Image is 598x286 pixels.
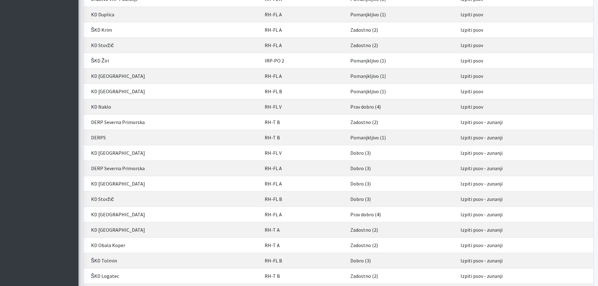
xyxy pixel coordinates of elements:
td: KD [GEOGRAPHIC_DATA] [84,84,261,99]
td: RH-FL A [261,22,347,37]
td: Izpiti psov - zunanji [457,191,593,207]
td: RH-FL V [261,99,347,114]
td: Izpiti psov [457,99,593,114]
td: Dobro (3) [347,191,456,207]
td: Zadostno (2) [347,22,456,37]
td: RH-FL A [261,37,347,53]
td: Izpiti psov - zunanji [457,237,593,253]
td: Pomanjkljivo (1) [347,84,456,99]
td: Izpiti psov [457,68,593,84]
td: Izpiti psov - zunanji [457,207,593,222]
td: RH-T B [261,114,347,130]
td: Izpiti psov - zunanji [457,268,593,283]
td: Zadostno (2) [347,37,456,53]
td: DERP Severna Primorska [84,160,261,176]
td: ŠKD Logatec [84,268,261,283]
td: Zadostno (2) [347,222,456,237]
td: Izpiti psov - zunanji [457,130,593,145]
td: Dobro (3) [347,145,456,160]
td: Izpiti psov - zunanji [457,145,593,160]
td: ŠKD Žiri [84,53,261,68]
td: DERPS [84,130,261,145]
td: RH-FL B [261,253,347,268]
td: KD [GEOGRAPHIC_DATA] [84,68,261,84]
td: DERP Severna Primorska [84,114,261,130]
td: RH-FL A [261,176,347,191]
td: KD Obala Koper [84,237,261,253]
td: Pomanjkljivo (1) [347,130,456,145]
td: Prav dobro (4) [347,99,456,114]
td: KD [GEOGRAPHIC_DATA] [84,145,261,160]
td: Izpiti psov - zunanji [457,160,593,176]
td: ŠKD Tolmin [84,253,261,268]
td: RH-T A [261,222,347,237]
td: RH-T B [261,130,347,145]
td: RH-FL B [261,84,347,99]
td: Izpiti psov [457,84,593,99]
td: KD Duplica [84,7,261,22]
td: KD [GEOGRAPHIC_DATA] [84,207,261,222]
td: Izpiti psov [457,53,593,68]
td: Zadostno (2) [347,237,456,253]
td: Pomanjkljivo (1) [347,7,456,22]
td: Pomanjkljivo (1) [347,53,456,68]
td: Izpiti psov - zunanji [457,176,593,191]
td: KD Storžič [84,191,261,207]
td: Zadostno (2) [347,114,456,130]
td: Pomanjkljivo (1) [347,68,456,84]
td: Prav dobro (4) [347,207,456,222]
td: RH-FL V [261,145,347,160]
td: Dobro (3) [347,160,456,176]
td: Dobro (3) [347,253,456,268]
td: Zadostno (2) [347,268,456,283]
td: RH-FL B [261,191,347,207]
td: KD [GEOGRAPHIC_DATA] [84,222,261,237]
td: Izpiti psov - zunanji [457,222,593,237]
td: RH-FL A [261,7,347,22]
td: KD Storžič [84,37,261,53]
td: RH-T B [261,268,347,283]
td: Izpiti psov [457,7,593,22]
td: Izpiti psov - zunanji [457,114,593,130]
td: ŠKD Krim [84,22,261,37]
td: Izpiti psov [457,22,593,37]
td: RH-FL A [261,160,347,176]
td: Izpiti psov - zunanji [457,253,593,268]
td: Dobro (3) [347,176,456,191]
td: RH-T A [261,237,347,253]
td: RH-FL A [261,207,347,222]
td: KD Naklo [84,99,261,114]
td: RH-FL A [261,68,347,84]
td: Izpiti psov [457,37,593,53]
td: KD [GEOGRAPHIC_DATA] [84,176,261,191]
td: IRP-PO 2 [261,53,347,68]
